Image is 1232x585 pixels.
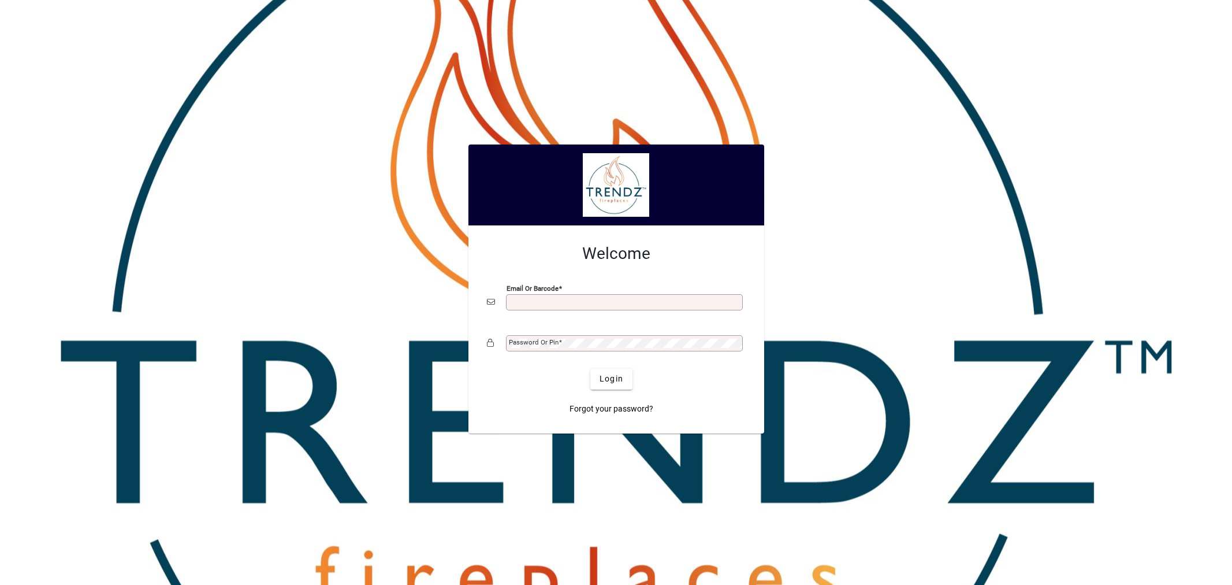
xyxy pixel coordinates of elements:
[590,369,632,390] button: Login
[600,373,623,385] span: Login
[507,284,559,292] mat-label: Email or Barcode
[570,403,653,415] span: Forgot your password?
[487,244,746,264] h2: Welcome
[565,399,658,420] a: Forgot your password?
[509,338,559,346] mat-label: Password or Pin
